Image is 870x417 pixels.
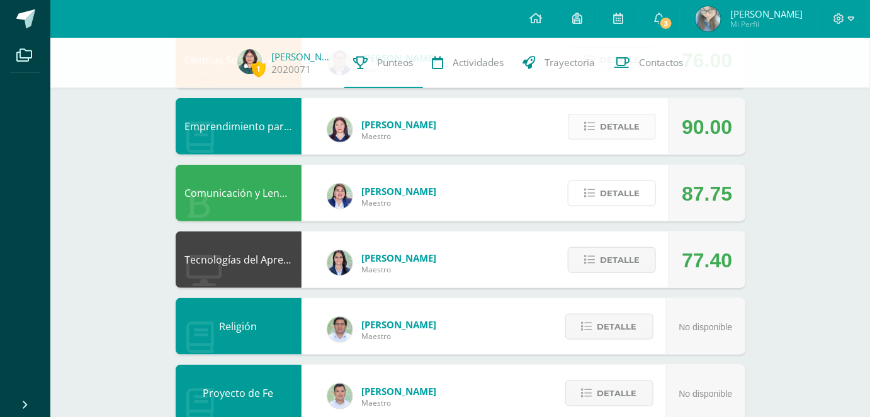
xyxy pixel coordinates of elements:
[597,315,637,338] span: Detalle
[696,6,721,31] img: 7d02f41652e9b30033448e1022228eb5.png
[362,264,437,275] span: Maestro
[176,298,302,355] div: Religión
[730,19,803,30] span: Mi Perfil
[362,118,437,131] span: [PERSON_NAME]
[679,322,733,332] span: No disponible
[605,38,693,88] a: Contactos
[730,8,803,20] span: [PERSON_NAME]
[176,231,302,288] div: Tecnologías del Aprendizaje y la Comunicación: Computación
[362,185,437,197] span: [PERSON_NAME]
[568,247,656,273] button: Detalle
[679,389,733,399] span: No disponible
[568,181,656,206] button: Detalle
[362,398,437,408] span: Maestro
[362,385,437,398] span: [PERSON_NAME]
[565,314,653,340] button: Detalle
[362,131,437,142] span: Maestro
[597,382,637,405] span: Detalle
[600,248,640,272] span: Detalle
[176,165,302,221] div: Comunicación y Lenguaje, Idioma Español
[565,381,653,406] button: Detalle
[362,252,437,264] span: [PERSON_NAME]
[568,114,656,140] button: Detalle
[682,232,732,289] div: 77.40
[327,250,353,275] img: 7489ccb779e23ff9f2c3e89c21f82ed0.png
[272,50,335,63] a: [PERSON_NAME]
[327,384,353,409] img: 585d333ccf69bb1c6e5868c8cef08dba.png
[272,63,312,76] a: 2020071
[327,317,353,342] img: f767cae2d037801592f2ba1a5db71a2a.png
[600,115,640,138] span: Detalle
[659,16,673,30] span: 3
[453,56,504,69] span: Actividades
[362,331,437,342] span: Maestro
[176,98,302,155] div: Emprendimiento para la Productividad
[545,56,596,69] span: Trayectoria
[682,99,732,155] div: 90.00
[237,49,263,74] img: 5aee086bccfda61cf94ce241b30b3309.png
[640,56,684,69] span: Contactos
[327,184,353,209] img: 97caf0f34450839a27c93473503a1ec1.png
[252,61,266,77] span: 1
[682,165,732,222] div: 87.75
[327,117,353,142] img: a452c7054714546f759a1a740f2e8572.png
[344,38,423,88] a: Punteos
[600,182,640,205] span: Detalle
[514,38,605,88] a: Trayectoria
[362,318,437,331] span: [PERSON_NAME]
[423,38,514,88] a: Actividades
[378,56,414,69] span: Punteos
[362,197,437,208] span: Maestro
